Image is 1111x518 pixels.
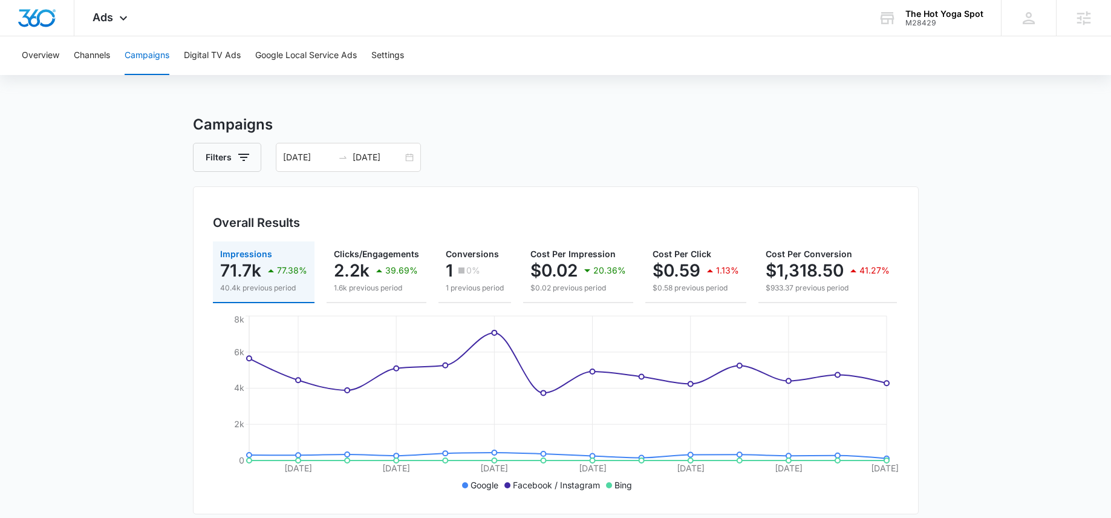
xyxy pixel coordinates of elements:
[220,249,272,259] span: Impressions
[446,249,499,259] span: Conversions
[338,152,348,162] span: to
[220,261,261,280] p: 71.7k
[513,479,600,491] p: Facebook / Instagram
[446,283,504,293] p: 1 previous period
[446,261,453,280] p: 1
[653,283,739,293] p: $0.58 previous period
[338,152,348,162] span: swap-right
[766,261,844,280] p: $1,318.50
[213,214,300,232] h3: Overall Results
[716,266,739,275] p: 1.13%
[905,19,983,27] div: account id
[93,11,113,24] span: Ads
[466,266,480,275] p: 0%
[184,36,241,75] button: Digital TV Ads
[653,261,700,280] p: $0.59
[593,266,626,275] p: 20.36%
[125,36,169,75] button: Campaigns
[255,36,357,75] button: Google Local Service Ads
[653,249,711,259] span: Cost Per Click
[480,463,508,473] tspan: [DATE]
[233,419,244,429] tspan: 2k
[774,463,802,473] tspan: [DATE]
[233,347,244,357] tspan: 6k
[530,249,616,259] span: Cost Per Impression
[277,266,307,275] p: 77.38%
[233,382,244,393] tspan: 4k
[530,261,578,280] p: $0.02
[766,283,890,293] p: $933.37 previous period
[614,479,632,491] p: Bing
[766,249,852,259] span: Cost Per Conversion
[353,151,403,164] input: End date
[233,314,244,324] tspan: 8k
[578,463,606,473] tspan: [DATE]
[382,463,410,473] tspan: [DATE]
[334,261,370,280] p: 2.2k
[334,249,419,259] span: Clicks/Engagements
[859,266,890,275] p: 41.27%
[220,283,307,293] p: 40.4k previous period
[871,463,899,473] tspan: [DATE]
[238,455,244,465] tspan: 0
[193,143,261,172] button: Filters
[284,463,312,473] tspan: [DATE]
[74,36,110,75] button: Channels
[193,114,919,136] h3: Campaigns
[676,463,704,473] tspan: [DATE]
[385,266,418,275] p: 39.69%
[530,283,626,293] p: $0.02 previous period
[334,283,419,293] p: 1.6k previous period
[471,479,498,491] p: Google
[283,151,333,164] input: Start date
[22,36,59,75] button: Overview
[371,36,404,75] button: Settings
[905,9,983,19] div: account name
